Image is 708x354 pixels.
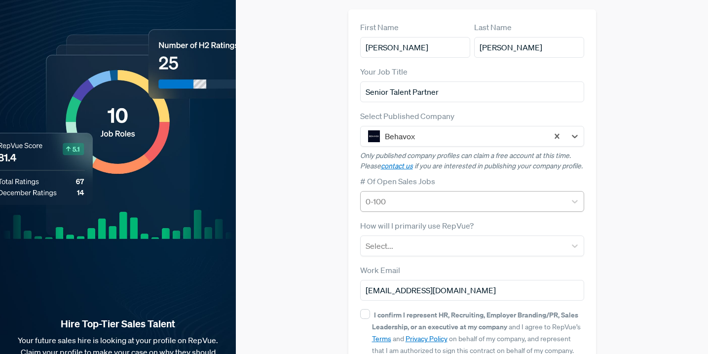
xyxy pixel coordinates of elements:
[381,161,413,170] a: contact us
[360,110,454,122] label: Select Published Company
[360,151,584,171] p: Only published company profiles can claim a free account at this time. Please if you are interest...
[360,81,584,102] input: Title
[360,264,400,276] label: Work Email
[360,66,408,78] label: Your Job Title
[360,280,584,301] input: Email
[16,317,220,330] strong: Hire Top-Tier Sales Talent
[360,37,470,58] input: First Name
[360,21,399,33] label: First Name
[474,37,584,58] input: Last Name
[372,310,578,331] strong: I confirm I represent HR, Recruiting, Employer Branding/PR, Sales Leadership, or an executive at ...
[406,334,447,343] a: Privacy Policy
[360,220,474,232] label: How will I primarily use RepVue?
[360,175,435,187] label: # Of Open Sales Jobs
[372,334,391,343] a: Terms
[368,130,380,142] img: Behavox
[474,21,512,33] label: Last Name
